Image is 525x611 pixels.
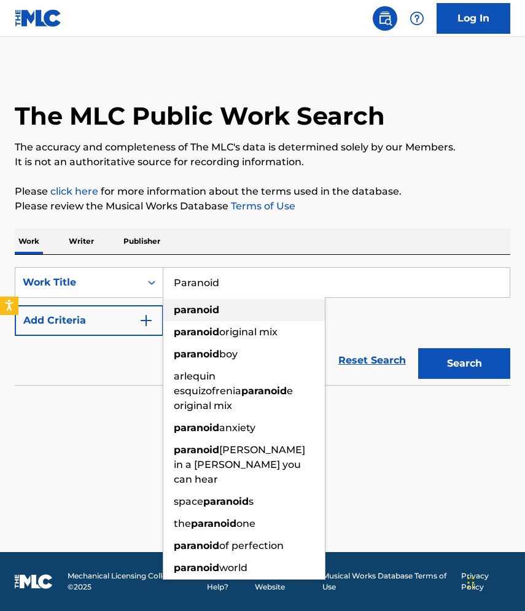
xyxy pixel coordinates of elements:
[65,228,98,254] p: Writer
[139,313,154,328] img: 9d2ae6d4665cec9f34b9.svg
[174,444,219,456] strong: paranoid
[174,370,241,397] span: arlequin esquizofrenia
[15,9,62,27] img: MLC Logo
[174,422,219,434] strong: paranoid
[174,540,219,551] strong: paranoid
[249,496,254,507] span: s
[405,6,429,31] div: Help
[15,155,510,169] p: It is not an authoritative source for recording information.
[174,326,219,338] strong: paranoid
[467,564,475,601] div: Drag
[15,199,510,214] p: Please review the Musical Works Database
[378,11,392,26] img: search
[23,275,133,290] div: Work Title
[418,348,510,379] button: Search
[15,184,510,199] p: Please for more information about the terms used in the database.
[15,574,53,589] img: logo
[322,570,454,593] a: Musical Works Database Terms of Use
[191,518,236,529] strong: paranoid
[373,6,397,31] a: Public Search
[464,552,525,611] iframe: Chat Widget
[236,518,255,529] span: one
[15,305,163,336] button: Add Criteria
[174,562,219,574] strong: paranoid
[437,3,510,34] a: Log In
[68,570,200,593] span: Mechanical Licensing Collective © 2025
[174,444,305,485] span: [PERSON_NAME] in a [PERSON_NAME] you can hear
[461,570,510,593] a: Privacy Policy
[219,562,247,574] span: world
[228,200,295,212] a: Terms of Use
[203,496,249,507] strong: paranoid
[219,422,255,434] span: anxiety
[174,304,219,316] strong: paranoid
[241,385,287,397] strong: paranoid
[15,140,510,155] p: The accuracy and completeness of The MLC's data is determined solely by our Members.
[219,348,238,360] span: boy
[15,228,43,254] p: Work
[207,570,247,593] a: Need Help?
[332,347,412,374] a: Reset Search
[255,570,315,593] a: The MLC Website
[410,11,424,26] img: help
[15,267,510,385] form: Search Form
[219,540,284,551] span: of perfection
[219,326,278,338] span: original mix
[174,518,191,529] span: the
[174,496,203,507] span: space
[15,101,385,131] h1: The MLC Public Work Search
[174,348,219,360] strong: paranoid
[50,185,98,197] a: click here
[120,228,164,254] p: Publisher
